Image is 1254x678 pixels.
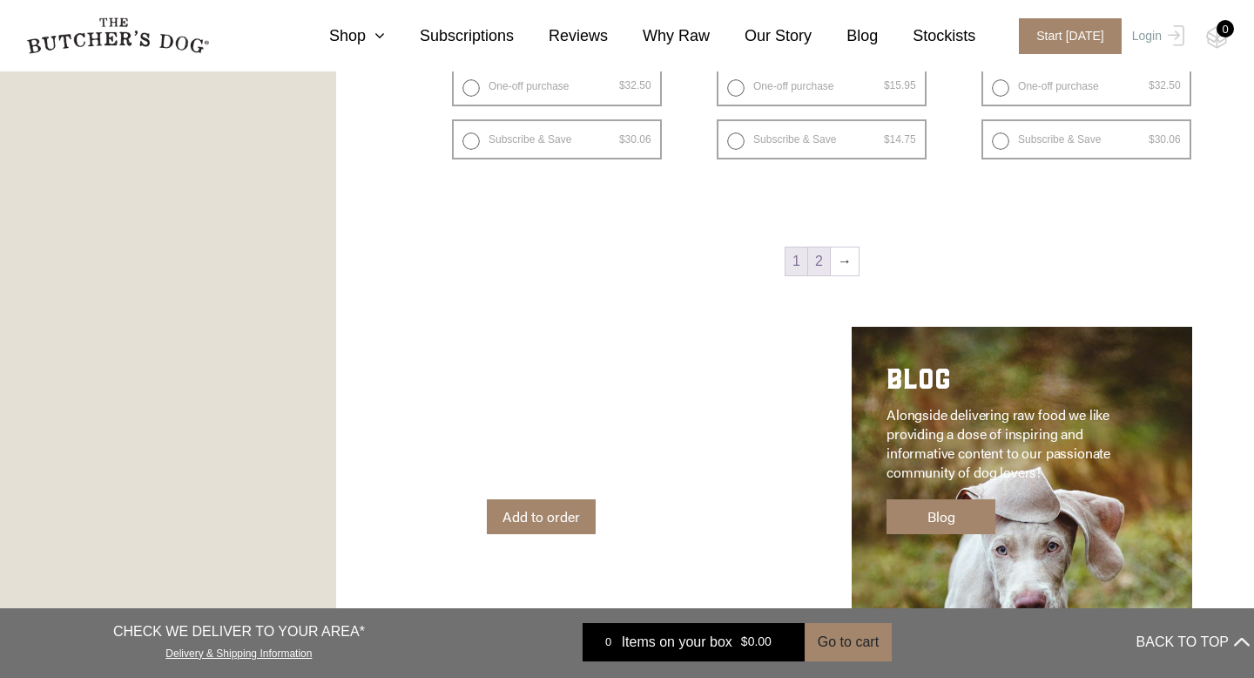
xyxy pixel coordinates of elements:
[113,621,365,642] p: CHECK WE DELIVER TO YOUR AREA*
[487,362,731,405] h2: APOTHECARY
[608,24,710,48] a: Why Raw
[878,24,975,48] a: Stockists
[1001,18,1128,54] a: Start [DATE]
[514,24,608,48] a: Reviews
[831,247,859,275] a: →
[1206,26,1228,49] img: TBD_Cart-Empty.png
[808,247,830,275] a: Page 2
[884,133,890,146] span: $
[741,635,772,649] bdi: 0.00
[583,623,805,661] a: 0 Items on your box $0.00
[487,405,731,482] p: Adored Beast Apothecary is a line of all-natural pet products designed to support your dog’s heal...
[887,499,995,534] a: Blog
[165,643,312,660] a: Delivery & Shipping Information
[1149,79,1181,92] bdi: 32.50
[1149,133,1181,146] bdi: 30.06
[596,634,622,651] div: 0
[887,362,1131,405] h2: BLOG
[981,66,1191,106] label: One-off purchase
[805,623,892,661] button: Go to cart
[1019,18,1122,54] span: Start [DATE]
[741,635,748,649] span: $
[1217,20,1234,37] div: 0
[812,24,878,48] a: Blog
[619,79,625,92] span: $
[710,24,812,48] a: Our Story
[887,405,1131,482] p: Alongside delivering raw food we like providing a dose of inspiring and informative content to ou...
[1136,621,1250,663] button: BACK TO TOP
[717,119,927,159] label: Subscribe & Save
[717,66,927,106] label: One-off purchase
[1149,79,1155,92] span: $
[452,119,662,159] label: Subscribe & Save
[622,632,732,653] span: Items on your box
[785,247,807,275] span: Page 1
[619,133,651,146] bdi: 30.06
[981,119,1191,159] label: Subscribe & Save
[1149,133,1155,146] span: $
[1128,18,1184,54] a: Login
[884,133,916,146] bdi: 14.75
[452,66,662,106] label: One-off purchase
[385,24,514,48] a: Subscriptions
[884,79,890,92] span: $
[487,499,596,534] a: Add to order
[884,79,916,92] bdi: 15.95
[619,133,625,146] span: $
[294,24,385,48] a: Shop
[619,79,651,92] bdi: 32.50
